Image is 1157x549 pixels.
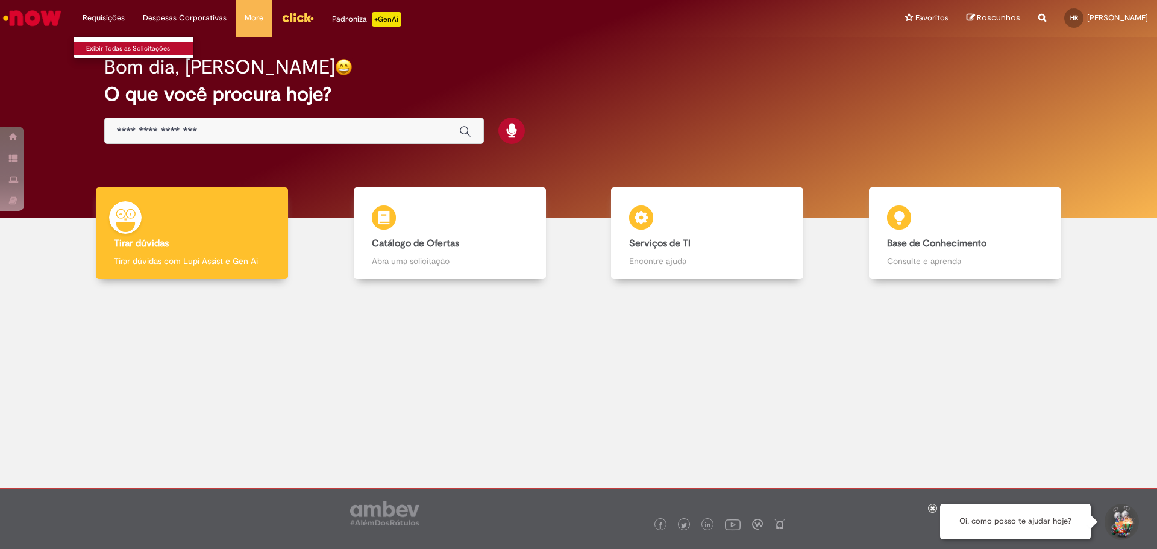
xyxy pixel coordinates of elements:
img: click_logo_yellow_360x200.png [281,8,314,27]
img: logo_footer_workplace.png [752,519,763,530]
h2: O que você procura hoje? [104,84,1053,105]
a: Base de Conhecimento Consulte e aprenda [836,187,1094,280]
span: Despesas Corporativas [143,12,227,24]
a: Serviços de TI Encontre ajuda [578,187,836,280]
span: More [245,12,263,24]
b: Tirar dúvidas [114,237,169,249]
a: Exibir Todas as Solicitações [74,42,207,55]
p: Encontre ajuda [629,255,785,267]
div: Padroniza [332,12,401,27]
b: Serviços de TI [629,237,691,249]
span: Rascunhos [977,12,1020,24]
span: Favoritos [915,12,948,24]
b: Base de Conhecimento [887,237,986,249]
img: logo_footer_twitter.png [681,522,687,529]
button: Iniciar Conversa de Suporte [1103,504,1139,540]
img: logo_footer_youtube.png [725,516,741,532]
img: logo_footer_facebook.png [657,522,663,529]
p: Consulte e aprenda [887,255,1043,267]
img: logo_footer_linkedin.png [705,522,711,529]
img: ServiceNow [1,6,63,30]
img: happy-face.png [335,58,353,76]
a: Catálogo de Ofertas Abra uma solicitação [321,187,579,280]
span: [PERSON_NAME] [1087,13,1148,23]
a: Rascunhos [967,13,1020,24]
div: Oi, como posso te ajudar hoje? [940,504,1091,539]
p: Abra uma solicitação [372,255,528,267]
img: logo_footer_ambev_rotulo_gray.png [350,501,419,525]
b: Catálogo de Ofertas [372,237,459,249]
span: Requisições [83,12,125,24]
p: +GenAi [372,12,401,27]
a: Tirar dúvidas Tirar dúvidas com Lupi Assist e Gen Ai [63,187,321,280]
ul: Requisições [74,36,194,59]
span: HR [1070,14,1078,22]
h2: Bom dia, [PERSON_NAME] [104,57,335,78]
p: Tirar dúvidas com Lupi Assist e Gen Ai [114,255,270,267]
img: logo_footer_naosei.png [774,519,785,530]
